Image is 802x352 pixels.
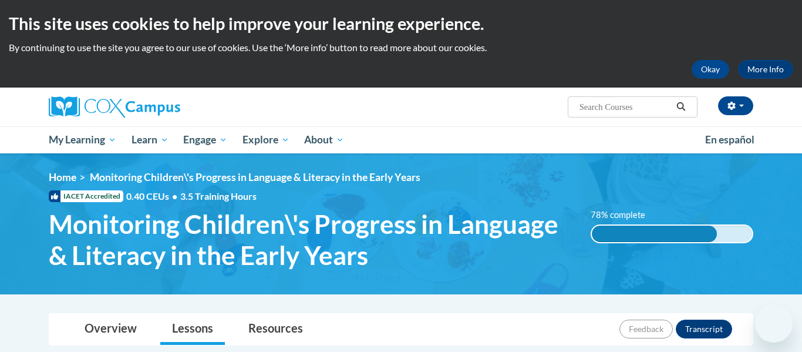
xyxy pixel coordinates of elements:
p: By continuing to use the site you agree to our use of cookies. Use the ‘More info’ button to read... [9,41,793,54]
a: More Info [738,60,793,79]
div: 78% complete [592,226,717,242]
input: Search Courses [578,100,672,114]
span: 0.40 CEUs [126,190,180,203]
a: Resources [237,314,315,345]
a: Learn [124,126,176,153]
a: Home [49,171,76,183]
a: Lessons [160,314,225,345]
h2: This site uses cookies to help improve your learning experience. [9,12,793,35]
button: Okay [692,60,729,79]
div: Main menu [31,126,771,153]
img: Cox Campus [49,96,180,118]
span: 3.5 Training Hours [180,190,257,202]
span: Monitoring Children\'s Progress in Language & Literacy in the Early Years [49,209,573,271]
span: IACET Accredited [49,190,123,202]
span: Explore [242,133,289,147]
a: Overview [73,314,149,345]
span: My Learning [49,133,116,147]
button: Account Settings [718,96,753,115]
label: 78% complete [591,209,658,222]
span: Monitoring Children\'s Progress in Language & Literacy in the Early Years [90,171,420,183]
span: About [304,133,344,147]
iframe: Button to launch messaging window [755,305,793,343]
button: Search [672,100,690,114]
a: My Learning [41,126,124,153]
a: About [297,126,352,153]
a: En español [697,128,762,152]
span: Engage [183,133,227,147]
a: Cox Campus [49,96,272,118]
a: Explore [235,126,297,153]
span: • [172,190,177,202]
a: Engage [176,126,235,153]
button: Feedback [619,320,673,338]
span: En español [705,133,754,146]
button: Transcript [676,320,732,338]
span: Learn [132,133,169,147]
